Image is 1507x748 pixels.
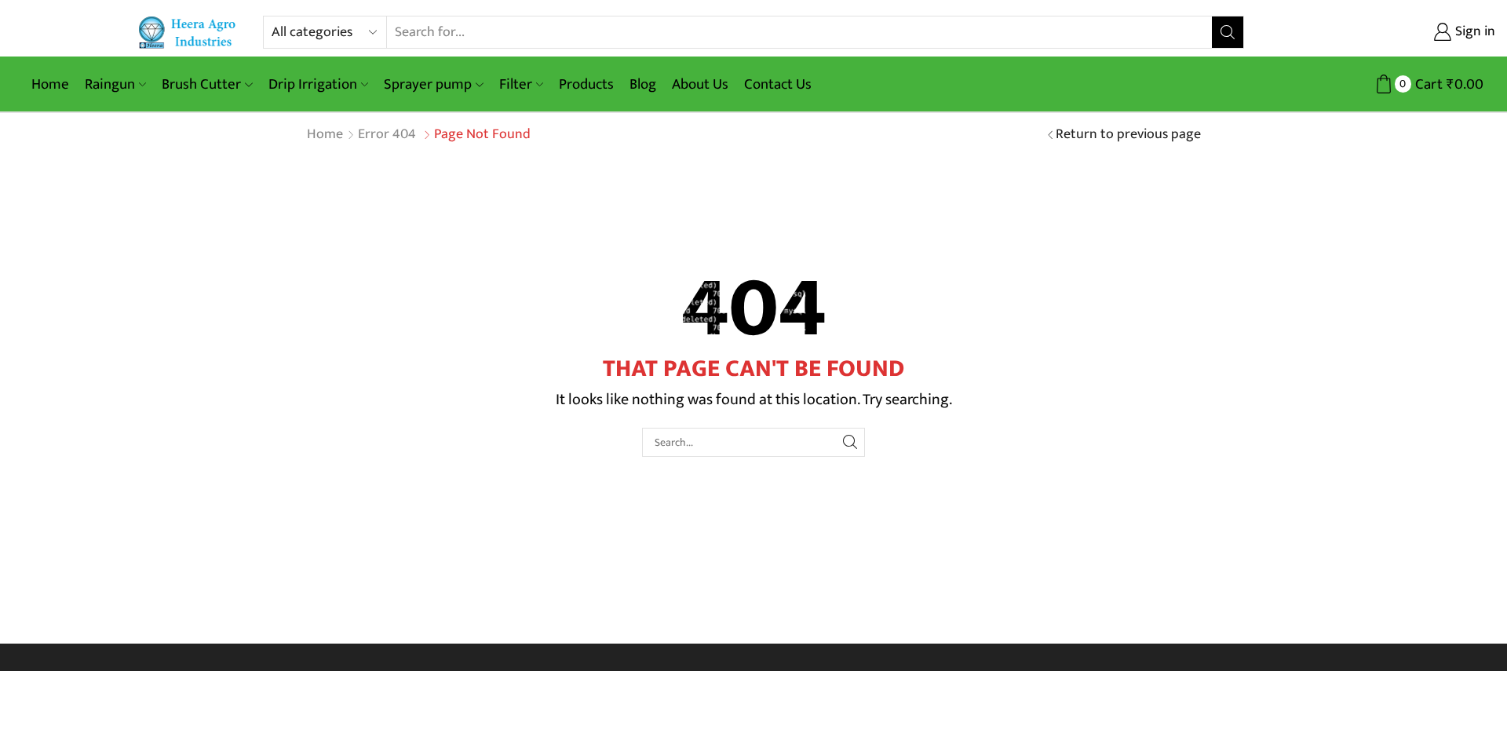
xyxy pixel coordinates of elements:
a: Brush Cutter [154,66,260,103]
a: Products [551,66,622,103]
span: Error 404 [358,122,416,146]
a: 0 Cart ₹0.00 [1260,70,1483,99]
a: Contact Us [736,66,819,103]
span: ₹ [1447,72,1454,97]
a: Home [24,66,77,103]
h2: 404 [306,265,1201,354]
a: Filter [491,66,551,103]
span: Page not found [434,122,531,146]
bdi: 0.00 [1447,72,1483,97]
span: 0 [1395,75,1411,92]
input: Search... [642,428,865,457]
button: Search button [1212,16,1243,48]
a: Blog [622,66,664,103]
a: Home [306,125,344,145]
a: Sprayer pump [376,66,491,103]
p: It looks like nothing was found at this location. Try searching. [306,387,1201,412]
span: Cart [1411,74,1443,95]
a: About Us [664,66,736,103]
input: Search for... [387,16,1212,48]
a: Drip Irrigation [261,66,376,103]
span: Sign in [1451,22,1495,42]
a: Sign in [1268,18,1495,46]
a: Raingun [77,66,154,103]
h1: That Page Can't Be Found [306,354,1201,383]
a: Return to previous page [1056,125,1201,145]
